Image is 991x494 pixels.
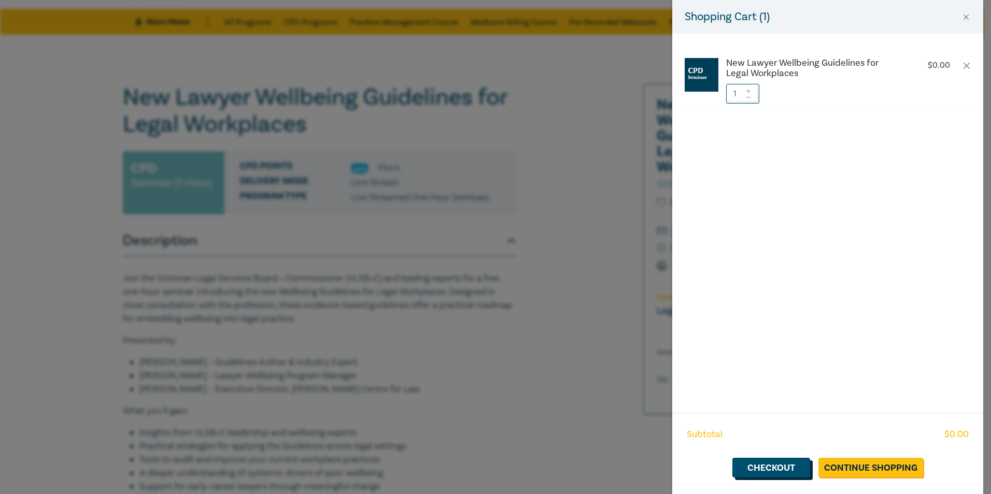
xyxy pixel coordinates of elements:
[685,58,718,92] img: CPD%20Seminar.jpg
[732,458,810,477] a: Checkout
[961,12,971,22] button: Close
[928,61,950,70] p: $ 0.00
[944,428,969,441] span: $ 0.00
[685,8,770,25] h5: Shopping Cart ( 1 )
[818,458,923,477] a: Continue Shopping
[726,84,759,104] input: 1
[687,428,723,441] span: Subtotal
[726,58,898,79] a: New Lawyer Wellbeing Guidelines for Legal Workplaces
